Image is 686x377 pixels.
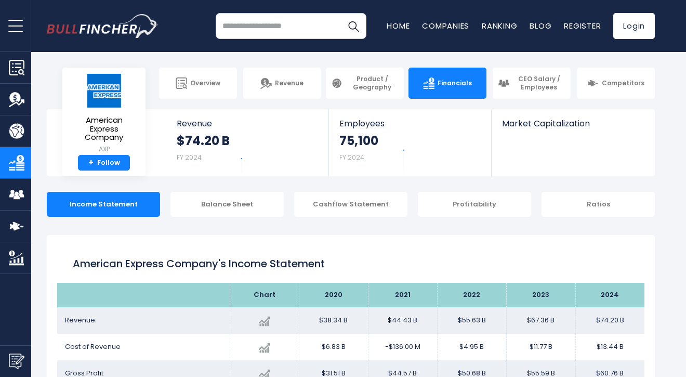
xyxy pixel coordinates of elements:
[47,192,160,217] div: Income Statement
[575,334,644,360] td: $13.44 B
[170,192,284,217] div: Balance Sheet
[65,315,95,325] span: Revenue
[299,283,368,307] th: 2020
[438,79,472,87] span: Financials
[368,307,437,334] td: $44.43 B
[346,75,399,91] span: Product / Geography
[190,79,220,87] span: Overview
[294,192,407,217] div: Cashflow Statement
[177,119,319,128] span: Revenue
[602,79,644,87] span: Competitors
[506,307,575,334] td: $67.36 B
[339,153,364,162] small: FY 2024
[339,119,480,128] span: Employees
[422,20,469,31] a: Companies
[502,119,643,128] span: Market Capitalization
[71,145,137,154] small: AXP
[542,192,655,217] div: Ratios
[71,116,137,142] span: American Express Company
[88,158,94,167] strong: +
[299,334,368,360] td: $6.83 B
[506,283,575,307] th: 2023
[564,20,601,31] a: Register
[166,109,329,176] a: Revenue $74.20 B FY 2024
[299,307,368,334] td: $38.34 B
[506,334,575,360] td: $11.77 B
[387,20,410,31] a: Home
[437,334,506,360] td: $4.95 B
[437,283,506,307] th: 2022
[512,75,565,91] span: CEO Salary / Employees
[492,109,654,146] a: Market Capitalization
[326,68,404,99] a: Product / Geography
[368,283,437,307] th: 2021
[340,13,366,39] button: Search
[577,68,655,99] a: Competitors
[275,79,304,87] span: Revenue
[613,13,655,39] a: Login
[530,20,551,31] a: Blog
[418,192,531,217] div: Profitability
[243,68,321,99] a: Revenue
[73,256,629,271] h1: American Express Company's Income Statement
[437,307,506,334] td: $55.63 B
[368,334,437,360] td: -$136.00 M
[339,133,378,149] strong: 75,100
[70,73,138,155] a: American Express Company AXP
[159,68,237,99] a: Overview
[177,153,202,162] small: FY 2024
[78,155,130,171] a: +Follow
[47,14,159,38] a: Go to homepage
[575,283,644,307] th: 2024
[177,133,230,149] strong: $74.20 B
[482,20,517,31] a: Ranking
[493,68,571,99] a: CEO Salary / Employees
[408,68,486,99] a: Financials
[65,342,121,352] span: Cost of Revenue
[329,109,491,176] a: Employees 75,100 FY 2024
[575,307,644,334] td: $74.20 B
[47,14,159,38] img: bullfincher logo
[230,283,299,307] th: Chart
